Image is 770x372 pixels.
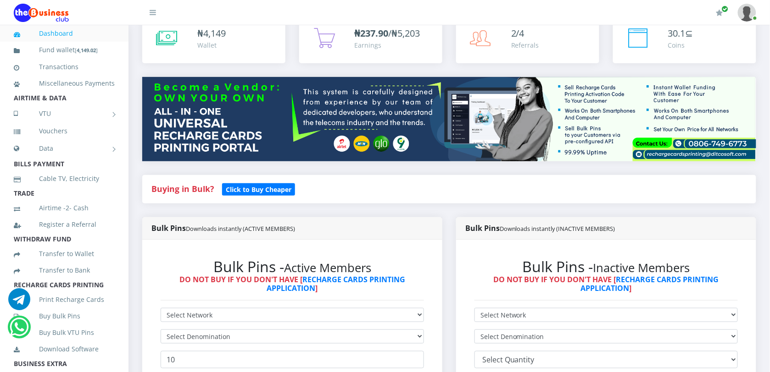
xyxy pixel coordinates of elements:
span: 30.1 [668,27,686,39]
h2: Bulk Pins - [161,258,424,275]
h2: Bulk Pins - [474,258,738,275]
img: multitenant_rcp.png [142,77,756,161]
span: 2/4 [511,27,524,39]
input: Enter Quantity [161,351,424,368]
a: Transfer to Wallet [14,243,115,264]
b: 4,149.02 [77,47,96,54]
i: Renew/Upgrade Subscription [716,9,723,16]
a: Buy Bulk VTU Pins [14,322,115,343]
a: Buy Bulk Pins [14,306,115,327]
a: VTU [14,102,115,125]
a: Transactions [14,56,115,77]
strong: Bulk Pins [465,223,615,233]
a: Register a Referral [14,214,115,235]
small: Inactive Members [593,260,690,276]
a: Vouchers [14,120,115,142]
span: Renew/Upgrade Subscription [722,5,729,12]
strong: Bulk Pins [151,223,295,233]
strong: DO NOT BUY IF YOU DON'T HAVE [ ] [493,274,719,293]
a: Chat for support [8,295,30,310]
div: ₦ [197,27,226,40]
a: Chat for support [10,323,28,338]
a: RECHARGE CARDS PRINTING APPLICATION [267,274,406,293]
strong: DO NOT BUY IF YOU DON'T HAVE [ ] [179,274,405,293]
div: Referrals [511,40,539,50]
div: Coins [668,40,693,50]
strong: Buying in Bulk? [151,183,214,194]
a: Transfer to Bank [14,260,115,281]
a: Fund wallet[4,149.02] [14,39,115,61]
img: User [738,4,756,22]
a: ₦237.90/₦5,203 Earnings [299,17,442,63]
a: ₦4,149 Wallet [142,17,285,63]
span: /₦5,203 [354,27,420,39]
a: Miscellaneous Payments [14,73,115,94]
a: Click to Buy Cheaper [222,183,295,194]
a: Airtime -2- Cash [14,197,115,219]
a: RECHARGE CARDS PRINTING APPLICATION [581,274,720,293]
small: [ ] [75,47,98,54]
a: Cable TV, Electricity [14,168,115,189]
div: Earnings [354,40,420,50]
a: Download Software [14,339,115,360]
a: 2/4 Referrals [456,17,599,63]
small: Active Members [284,260,371,276]
b: ₦237.90 [354,27,388,39]
div: Wallet [197,40,226,50]
small: Downloads instantly (INACTIVE MEMBERS) [500,224,615,233]
img: Logo [14,4,69,22]
small: Downloads instantly (ACTIVE MEMBERS) [186,224,295,233]
a: Data [14,137,115,160]
b: Click to Buy Cheaper [226,185,291,194]
span: 4,149 [203,27,226,39]
div: ⊆ [668,27,693,40]
a: Dashboard [14,23,115,44]
a: Print Recharge Cards [14,289,115,310]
